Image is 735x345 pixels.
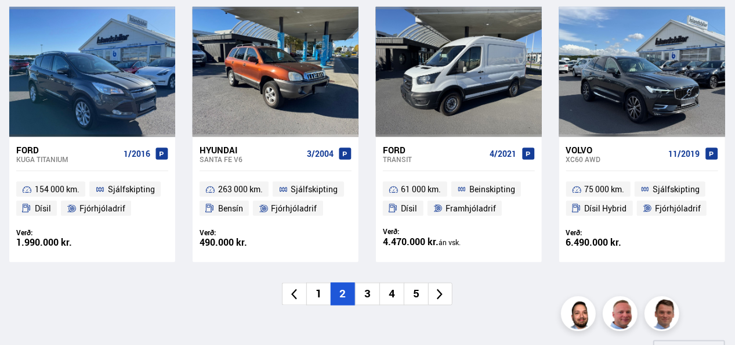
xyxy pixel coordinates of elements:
span: 4/2021 [490,149,517,159]
span: 263 000 km. [218,182,263,196]
li: 4 [379,283,404,306]
img: nhp88E3Fdnt1Opn2.png [563,298,598,333]
div: Hyundai [200,145,302,155]
span: Framhjóladrif [446,202,496,215]
li: 3 [355,283,379,306]
span: 61 000 km. [401,182,441,196]
span: Dísil [401,202,418,215]
span: Sjálfskipting [653,182,700,196]
a: Ford Kuga TITANIUM 1/2016 154 000 km. Sjálfskipting Dísil Fjórhjóladrif Verð: 1.990.000 kr. [9,137,175,263]
div: Volvo [566,145,664,155]
span: Sjálfskipting [108,182,155,196]
a: Volvo XC60 AWD 11/2019 75 000 km. Sjálfskipting Dísil Hybrid Fjórhjóladrif Verð: 6.490.000 kr. [559,137,725,263]
img: FbJEzSuNWCJXmdc-.webp [646,298,681,333]
span: án vsk. [439,238,461,247]
div: Ford [16,145,119,155]
span: Fjórhjóladrif [655,202,701,215]
div: 1.990.000 kr. [16,238,92,247]
div: Transit [383,155,486,163]
div: XC60 AWD [566,155,664,163]
span: Dísil Hybrid [585,202,627,215]
div: Santa Fe V6 [200,155,302,163]
span: 1/2016 [124,149,150,159]
span: Fjórhjóladrif [271,202,317,215]
div: Kuga TITANIUM [16,155,119,163]
span: 11/2019 [669,149,700,159]
span: Dísil [35,202,51,215]
li: 1 [306,283,331,306]
span: 75 000 km. [585,182,625,196]
img: siFngHWaQ9KaOqBr.png [604,298,639,333]
a: Ford Transit 4/2021 61 000 km. Beinskipting Dísil Framhjóladrif Verð: 4.470.000 kr.án vsk. [376,137,542,263]
span: Sjálfskipting [291,182,338,196]
div: 4.470.000 kr. [383,237,468,247]
li: 5 [404,283,428,306]
div: 6.490.000 kr. [566,238,642,247]
div: Verð: [200,228,276,237]
li: 2 [331,283,355,306]
span: Fjórhjóladrif [79,202,125,215]
a: Hyundai Santa Fe V6 3/2004 263 000 km. Sjálfskipting Bensín Fjórhjóladrif Verð: 490.000 kr. [193,137,359,263]
div: 490.000 kr. [200,238,276,247]
div: Verð: [383,227,468,236]
span: 3/2004 [307,149,334,159]
div: Ford [383,145,486,155]
span: Beinskipting [469,182,515,196]
span: 154 000 km. [35,182,79,196]
span: Bensín [218,202,243,215]
div: Verð: [566,228,642,237]
div: Verð: [16,228,92,237]
button: Opna LiveChat spjallviðmót [9,5,44,39]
